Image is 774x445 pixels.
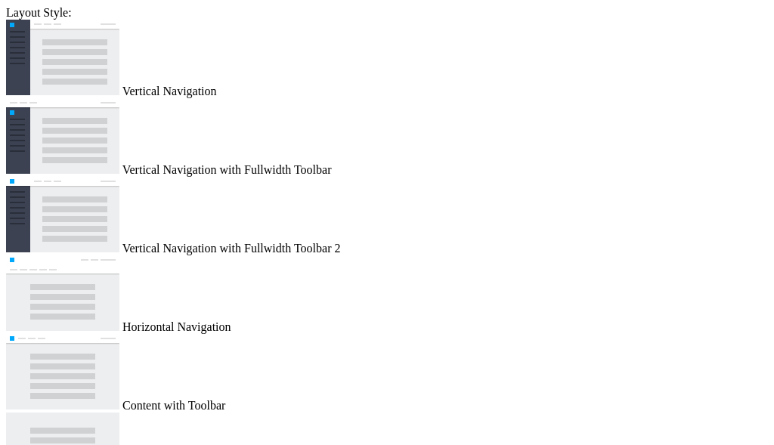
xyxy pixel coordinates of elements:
div: Layout Style: [6,6,768,20]
img: horizontal-nav.jpg [6,255,119,331]
md-radio-button: Vertical Navigation with Fullwidth Toolbar 2 [6,177,768,255]
span: Vertical Navigation with Fullwidth Toolbar 2 [122,242,341,255]
img: vertical-nav-with-full-toolbar.jpg [6,98,119,174]
span: Vertical Navigation [122,85,217,97]
img: vertical-nav.jpg [6,20,119,95]
span: Vertical Navigation with Fullwidth Toolbar [122,163,332,176]
md-radio-button: Content with Toolbar [6,334,768,413]
span: Horizontal Navigation [122,320,231,333]
img: vertical-nav-with-full-toolbar-2.jpg [6,177,119,252]
md-radio-button: Vertical Navigation [6,20,768,98]
md-radio-button: Horizontal Navigation [6,255,768,334]
span: Content with Toolbar [122,399,225,412]
md-radio-button: Vertical Navigation with Fullwidth Toolbar [6,98,768,177]
img: content-with-toolbar.jpg [6,334,119,409]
